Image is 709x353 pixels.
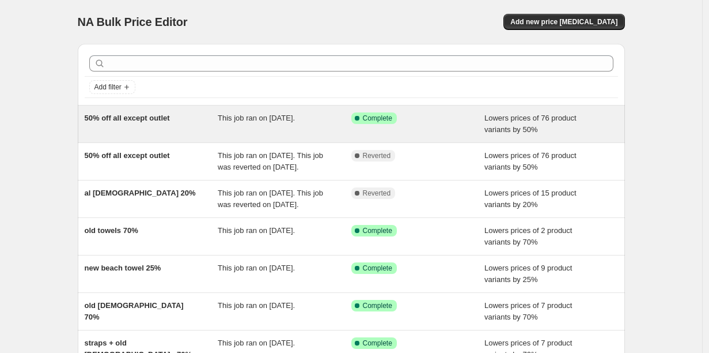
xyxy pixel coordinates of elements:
[85,151,170,160] span: 50% off all except outlet
[218,226,295,235] span: This job ran on [DATE].
[363,114,392,123] span: Complete
[484,226,572,246] span: Lowers prices of 2 product variants by 70%
[85,301,184,321] span: old [DEMOGRAPHIC_DATA] 70%
[484,301,572,321] span: Lowers prices of 7 product variants by 70%
[78,16,188,28] span: NA Bulk Price Editor
[484,151,577,171] span: Lowers prices of 76 product variants by 50%
[484,114,577,134] span: Lowers prices of 76 product variants by 50%
[85,189,196,197] span: al [DEMOGRAPHIC_DATA] 20%
[85,226,138,235] span: old towels 70%
[218,339,295,347] span: This job ran on [DATE].
[85,114,170,122] span: 50% off all except outlet
[503,14,624,30] button: Add new price [MEDICAL_DATA]
[363,189,391,198] span: Reverted
[218,264,295,272] span: This job ran on [DATE].
[218,114,295,122] span: This job ran on [DATE].
[218,301,295,310] span: This job ran on [DATE].
[363,301,392,310] span: Complete
[94,82,122,92] span: Add filter
[363,264,392,273] span: Complete
[85,264,161,272] span: new beach towel 25%
[218,189,323,209] span: This job ran on [DATE]. This job was reverted on [DATE].
[89,80,135,94] button: Add filter
[484,264,572,284] span: Lowers prices of 9 product variants by 25%
[510,17,617,27] span: Add new price [MEDICAL_DATA]
[484,189,577,209] span: Lowers prices of 15 product variants by 20%
[363,226,392,235] span: Complete
[218,151,323,171] span: This job ran on [DATE]. This job was reverted on [DATE].
[363,339,392,348] span: Complete
[363,151,391,160] span: Reverted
